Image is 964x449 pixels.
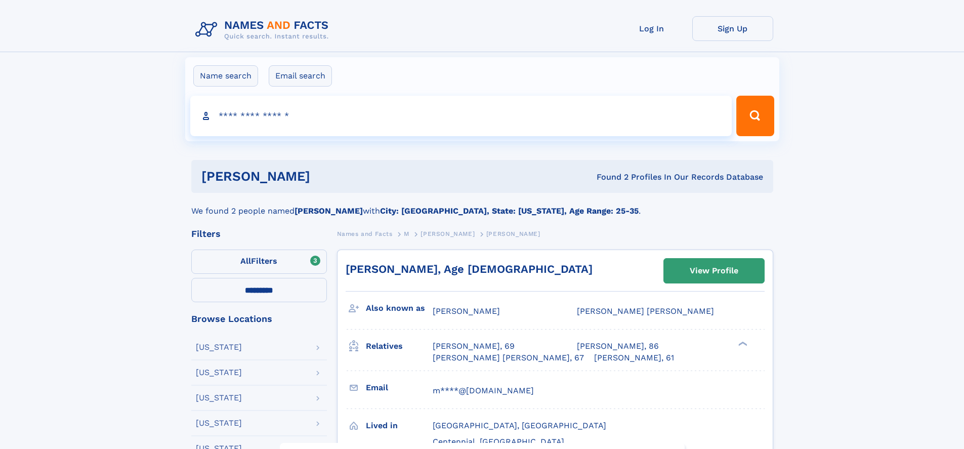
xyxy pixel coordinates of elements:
[196,369,242,377] div: [US_STATE]
[346,263,593,275] a: [PERSON_NAME], Age [DEMOGRAPHIC_DATA]
[577,306,714,316] span: [PERSON_NAME] [PERSON_NAME]
[191,250,327,274] label: Filters
[196,419,242,427] div: [US_STATE]
[196,394,242,402] div: [US_STATE]
[269,65,332,87] label: Email search
[736,341,748,347] div: ❯
[366,338,433,355] h3: Relatives
[196,343,242,351] div: [US_STATE]
[577,341,659,352] a: [PERSON_NAME], 86
[201,170,453,183] h1: [PERSON_NAME]
[433,421,606,430] span: [GEOGRAPHIC_DATA], [GEOGRAPHIC_DATA]
[433,352,584,363] a: [PERSON_NAME] [PERSON_NAME], 67
[486,230,540,237] span: [PERSON_NAME]
[421,227,475,240] a: [PERSON_NAME]
[295,206,363,216] b: [PERSON_NAME]
[191,229,327,238] div: Filters
[594,352,674,363] a: [PERSON_NAME], 61
[366,417,433,434] h3: Lived in
[191,193,773,217] div: We found 2 people named with .
[366,300,433,317] h3: Also known as
[404,230,409,237] span: M
[736,96,774,136] button: Search Button
[433,341,515,352] a: [PERSON_NAME], 69
[337,227,393,240] a: Names and Facts
[692,16,773,41] a: Sign Up
[433,437,564,446] span: Centennial, [GEOGRAPHIC_DATA]
[366,379,433,396] h3: Email
[240,256,251,266] span: All
[404,227,409,240] a: M
[191,16,337,44] img: Logo Names and Facts
[453,172,763,183] div: Found 2 Profiles In Our Records Database
[421,230,475,237] span: [PERSON_NAME]
[191,314,327,323] div: Browse Locations
[664,259,764,283] a: View Profile
[380,206,639,216] b: City: [GEOGRAPHIC_DATA], State: [US_STATE], Age Range: 25-35
[611,16,692,41] a: Log In
[193,65,258,87] label: Name search
[690,259,738,282] div: View Profile
[433,306,500,316] span: [PERSON_NAME]
[190,96,732,136] input: search input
